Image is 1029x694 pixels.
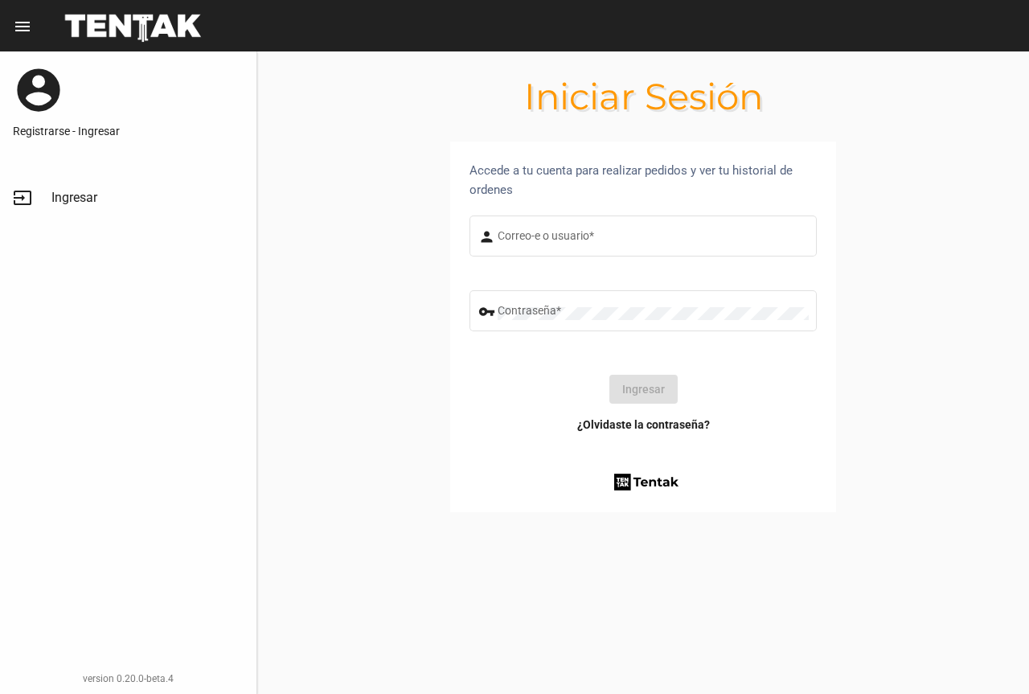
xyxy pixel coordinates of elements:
a: ¿Olvidaste la contraseña? [577,417,710,433]
mat-icon: menu [13,17,32,36]
mat-icon: vpn_key [478,302,498,322]
div: version 0.20.0-beta.4 [13,671,244,687]
img: tentak-firm.png [612,471,681,493]
button: Ingresar [609,375,678,404]
mat-icon: input [13,188,32,207]
h1: Iniciar Sesión [257,84,1029,109]
span: Ingresar [51,190,97,206]
a: Registrarse - Ingresar [13,123,244,139]
div: Accede a tu cuenta para realizar pedidos y ver tu historial de ordenes [469,161,817,199]
mat-icon: person [478,228,498,247]
mat-icon: account_circle [13,64,64,116]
